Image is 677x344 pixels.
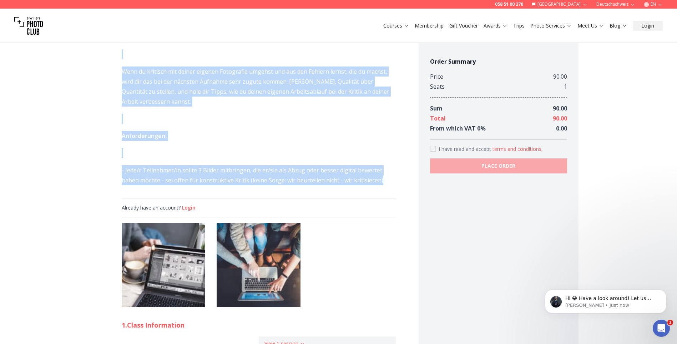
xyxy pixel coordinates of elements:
button: Photo Services [527,21,575,31]
a: Photo Services [530,22,572,29]
span: 0.00 [556,124,567,132]
button: Membership [412,21,446,31]
a: Meet Us [577,22,604,29]
a: Courses [383,22,409,29]
div: Seats [430,82,445,92]
button: Trips [510,21,527,31]
button: Gift Voucher [446,21,481,31]
button: Login [633,21,663,31]
div: 1 [564,82,567,92]
a: Awards [484,22,507,29]
span: 90.00 [553,104,567,112]
span: 90.00 [553,114,567,122]
div: 90.00 [553,72,567,82]
div: Sum [430,103,443,113]
button: Login [182,204,196,211]
iframe: Intercom notifications message [534,275,677,325]
div: Total [430,113,446,123]
b: PLACE ORDER [481,162,515,169]
button: Courses [380,21,412,31]
p: - Jede/r Teilnehmer/in sollte 3 Bilder mitbringen, die er/sie als Abzug oder besser digital bewer... [122,165,396,185]
a: Membership [415,22,444,29]
a: Gift Voucher [449,22,478,29]
h4: Order Summary [430,57,567,66]
iframe: Intercom live chat [653,320,670,337]
a: Blog [610,22,627,29]
div: Price [430,72,443,82]
strong: Anforderungen: [122,132,167,140]
h2: 1. Class Information [122,320,396,330]
span: I have read and accept [439,146,492,152]
button: Accept termsI have read and accept [492,146,542,153]
p: Wenn du kritisch mit deiner eigenen Fotografie umgehst und aus den Fehlern lernst, die du machst,... [122,67,396,107]
div: From which VAT 0 % [430,123,486,133]
div: Already have an account? [122,204,396,211]
input: Accept terms [430,146,436,152]
img: Swiss photo club [14,11,43,40]
span: 1 [667,320,673,325]
button: Blog [607,21,630,31]
button: PLACE ORDER [430,158,567,173]
button: Meet Us [575,21,607,31]
img: Practice Workshops-0 [122,223,206,307]
button: Awards [481,21,510,31]
img: Practice Workshops-1 [217,223,300,307]
a: Trips [513,22,525,29]
a: 058 51 00 270 [495,1,523,7]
